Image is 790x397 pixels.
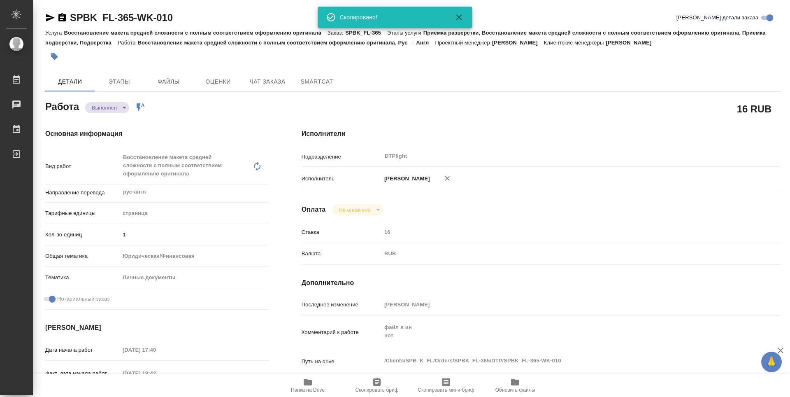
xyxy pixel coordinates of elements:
span: 🙏 [764,353,778,371]
span: [PERSON_NAME] детали заказа [676,14,758,22]
span: Оценки [198,77,238,87]
button: Скопировать мини-бриф [411,374,481,397]
textarea: /Clients/SPB_K_FL/Orders/SPBK_FL-365/DTP/SPBK_FL-365-WK-010 [381,354,741,368]
span: Обновить файлы [495,387,535,393]
span: SmartCat [297,77,337,87]
p: Подразделение [302,153,381,161]
input: Пустое поле [381,226,741,238]
p: Тематика [45,273,120,282]
p: [PERSON_NAME] [492,40,544,46]
div: Выполнен [332,204,383,215]
button: Закрыть [449,12,469,22]
span: Чат заказа [248,77,287,87]
div: Выполнен [85,102,129,113]
button: Скопировать бриф [342,374,411,397]
p: SPBK_FL-365 [345,30,387,36]
div: Скопировано! [340,13,443,21]
p: Факт. дата начала работ [45,369,120,378]
button: Удалить исполнителя [438,169,456,187]
div: Юридическая/Финансовая [120,249,269,263]
h2: Работа [45,98,79,113]
h4: Исполнители [302,129,781,139]
span: Детали [50,77,90,87]
span: Файлы [149,77,188,87]
p: Этапы услуги [387,30,423,36]
input: ✎ Введи что-нибудь [120,229,269,241]
button: Обновить файлы [481,374,550,397]
p: Путь на drive [302,357,381,366]
div: RUB [381,247,741,261]
button: Добавить тэг [45,47,63,65]
p: Комментарий к работе [302,328,381,336]
p: Вид работ [45,162,120,170]
h4: Оплата [302,205,326,215]
p: Работа [118,40,138,46]
p: Дата начала работ [45,346,120,354]
span: Скопировать мини-бриф [418,387,474,393]
button: Выполнен [89,104,119,111]
input: Пустое поле [120,367,192,379]
p: Кол-во единиц [45,231,120,239]
button: 🙏 [761,352,782,372]
p: Последнее изменение [302,301,381,309]
p: Валюта [302,250,381,258]
p: Услуга [45,30,64,36]
span: Папка на Drive [291,387,325,393]
button: Скопировать ссылку для ЯМессенджера [45,13,55,23]
span: Нотариальный заказ [57,295,109,303]
input: Пустое поле [120,344,192,356]
a: SPBK_FL-365-WK-010 [70,12,173,23]
p: Направление перевода [45,189,120,197]
h4: [PERSON_NAME] [45,323,269,333]
button: Папка на Drive [273,374,342,397]
button: Скопировать ссылку [57,13,67,23]
textarea: файл в ин нот [381,320,741,343]
input: Пустое поле [381,299,741,311]
h2: 16 RUB [737,102,771,116]
p: [PERSON_NAME] [606,40,658,46]
p: Проектный менеджер [435,40,492,46]
p: Тарифные единицы [45,209,120,217]
p: Общая тематика [45,252,120,260]
h4: Основная информация [45,129,269,139]
p: Восстановление макета средней сложности с полным соответствием оформлению оригинала, Рус → Англ [138,40,435,46]
h4: Дополнительно [302,278,781,288]
p: Восстановление макета средней сложности с полным соответствием оформлению оригинала [64,30,327,36]
p: Клиентские менеджеры [544,40,606,46]
p: [PERSON_NAME] [381,175,430,183]
button: Не оплачена [336,206,373,213]
p: Ставка [302,228,381,236]
span: Скопировать бриф [355,387,398,393]
div: Личные документы [120,271,269,285]
p: Исполнитель [302,175,381,183]
div: страница [120,206,269,220]
span: Этапы [100,77,139,87]
p: Заказ: [328,30,345,36]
